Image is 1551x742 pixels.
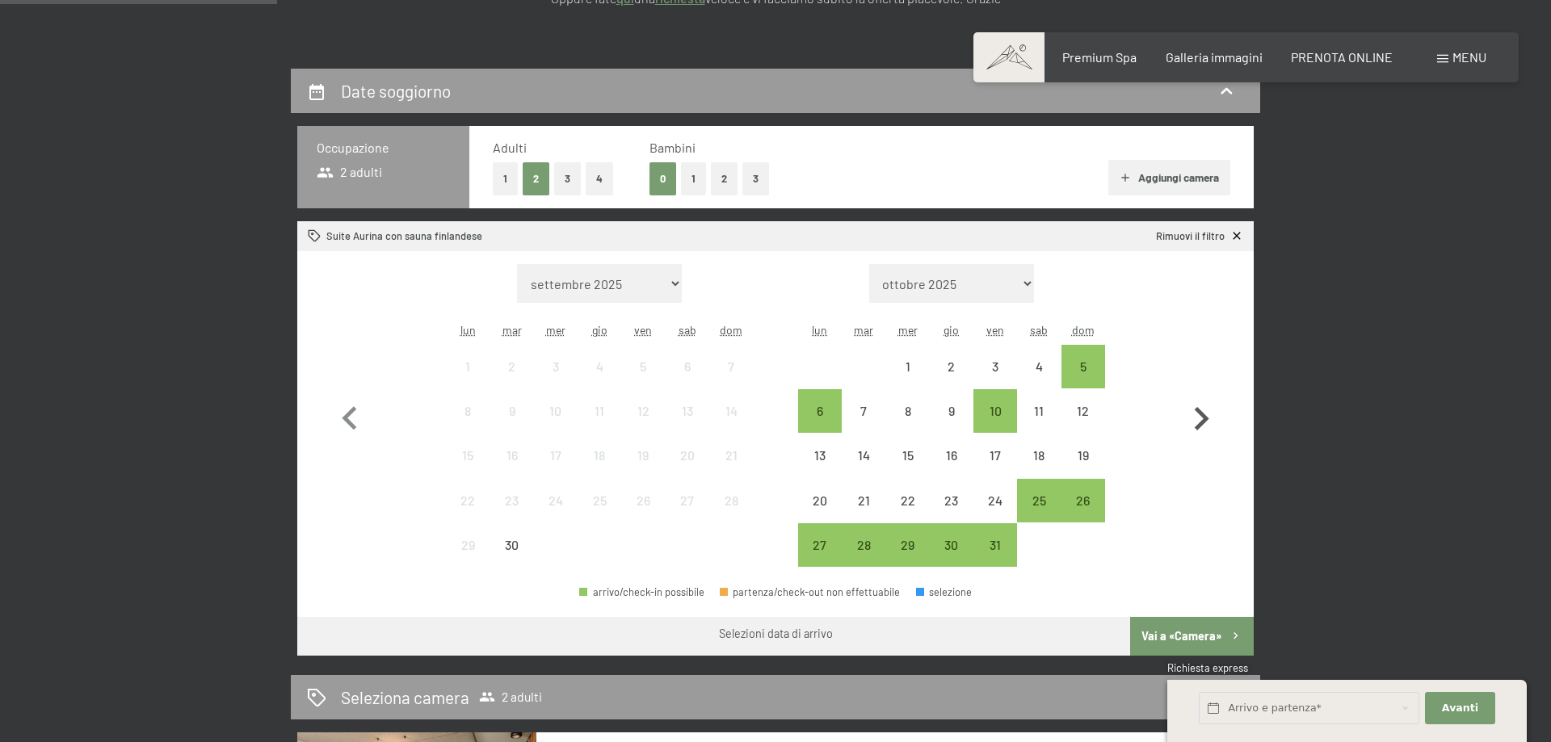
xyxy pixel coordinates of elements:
[842,523,885,567] div: arrivo/check-in possibile
[666,434,709,477] div: Sat Sep 20 2025
[843,494,884,534] div: 21
[930,523,973,567] div: arrivo/check-in possibile
[885,479,929,522] div: arrivo/check-in non effettuabile
[341,81,451,101] h2: Date soggiorno
[490,523,533,567] div: Tue Sep 30 2025
[930,479,973,522] div: arrivo/check-in non effettuabile
[843,405,884,445] div: 7
[586,162,613,195] button: 4
[1061,345,1105,388] div: arrivo/check-in possibile
[621,345,665,388] div: arrivo/check-in non effettuabile
[930,523,973,567] div: Thu Oct 30 2025
[623,449,663,489] div: 19
[711,405,751,445] div: 14
[975,539,1015,579] div: 31
[536,494,576,534] div: 24
[916,587,973,597] div: selezione
[621,434,665,477] div: arrivo/check-in non effettuabile
[579,405,620,445] div: 11
[667,360,708,400] div: 6
[842,434,885,477] div: arrivo/check-in non effettuabile
[1166,49,1263,65] a: Galleria immagini
[490,434,533,477] div: Tue Sep 16 2025
[479,689,542,705] span: 2 adulti
[448,494,488,534] div: 22
[502,323,522,337] abbr: martedì
[490,345,533,388] div: arrivo/check-in non effettuabile
[1017,345,1061,388] div: Sat Oct 04 2025
[490,523,533,567] div: arrivo/check-in non effettuabile
[930,345,973,388] div: Thu Oct 02 2025
[491,360,532,400] div: 2
[592,323,607,337] abbr: giovedì
[490,389,533,433] div: arrivo/check-in non effettuabile
[666,389,709,433] div: Sat Sep 13 2025
[446,345,490,388] div: Mon Sep 01 2025
[578,434,621,477] div: Thu Sep 18 2025
[578,345,621,388] div: Thu Sep 04 2025
[1063,494,1103,534] div: 26
[798,434,842,477] div: arrivo/check-in non effettuabile
[719,626,833,642] div: Selezioni data di arrivo
[1017,389,1061,433] div: Sat Oct 11 2025
[1291,49,1393,65] a: PRENOTA ONLINE
[623,360,663,400] div: 5
[930,345,973,388] div: arrivo/check-in non effettuabile
[490,434,533,477] div: arrivo/check-in non effettuabile
[446,434,490,477] div: Mon Sep 15 2025
[621,434,665,477] div: Fri Sep 19 2025
[1017,389,1061,433] div: arrivo/check-in non effettuabile
[446,479,490,522] div: arrivo/check-in non effettuabile
[666,479,709,522] div: Sat Sep 27 2025
[975,360,1015,400] div: 3
[709,345,753,388] div: Sun Sep 07 2025
[667,494,708,534] div: 27
[798,479,842,522] div: arrivo/check-in non effettuabile
[885,479,929,522] div: Wed Oct 22 2025
[667,449,708,489] div: 20
[1017,345,1061,388] div: arrivo/check-in non effettuabile
[812,323,827,337] abbr: lunedì
[720,323,742,337] abbr: domenica
[679,323,696,337] abbr: sabato
[887,539,927,579] div: 29
[1063,449,1103,489] div: 19
[1019,449,1059,489] div: 18
[885,434,929,477] div: arrivo/check-in non effettuabile
[709,479,753,522] div: arrivo/check-in non effettuabile
[885,345,929,388] div: arrivo/check-in non effettuabile
[317,163,382,181] span: 2 adulti
[491,449,532,489] div: 16
[534,389,578,433] div: arrivo/check-in non effettuabile
[308,229,482,244] div: Suite Aurina con sauna finlandese
[1178,264,1225,568] button: Mese successivo
[623,494,663,534] div: 26
[448,449,488,489] div: 15
[1061,479,1105,522] div: Sun Oct 26 2025
[711,449,751,489] div: 21
[842,523,885,567] div: Tue Oct 28 2025
[579,494,620,534] div: 25
[1167,661,1248,674] span: Richiesta express
[579,360,620,400] div: 4
[742,162,769,195] button: 3
[634,323,652,337] abbr: venerdì
[800,539,840,579] div: 27
[1061,479,1105,522] div: arrivo/check-in possibile
[709,345,753,388] div: arrivo/check-in non effettuabile
[711,162,738,195] button: 2
[931,360,972,400] div: 2
[973,523,1017,567] div: Fri Oct 31 2025
[798,389,842,433] div: Mon Oct 06 2025
[709,434,753,477] div: Sun Sep 21 2025
[842,434,885,477] div: Tue Oct 14 2025
[944,323,959,337] abbr: giovedì
[885,345,929,388] div: Wed Oct 01 2025
[798,479,842,522] div: Mon Oct 20 2025
[534,434,578,477] div: arrivo/check-in non effettuabile
[493,140,527,155] span: Adulti
[621,389,665,433] div: arrivo/check-in non effettuabile
[1061,389,1105,433] div: arrivo/check-in non effettuabile
[854,323,873,337] abbr: martedì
